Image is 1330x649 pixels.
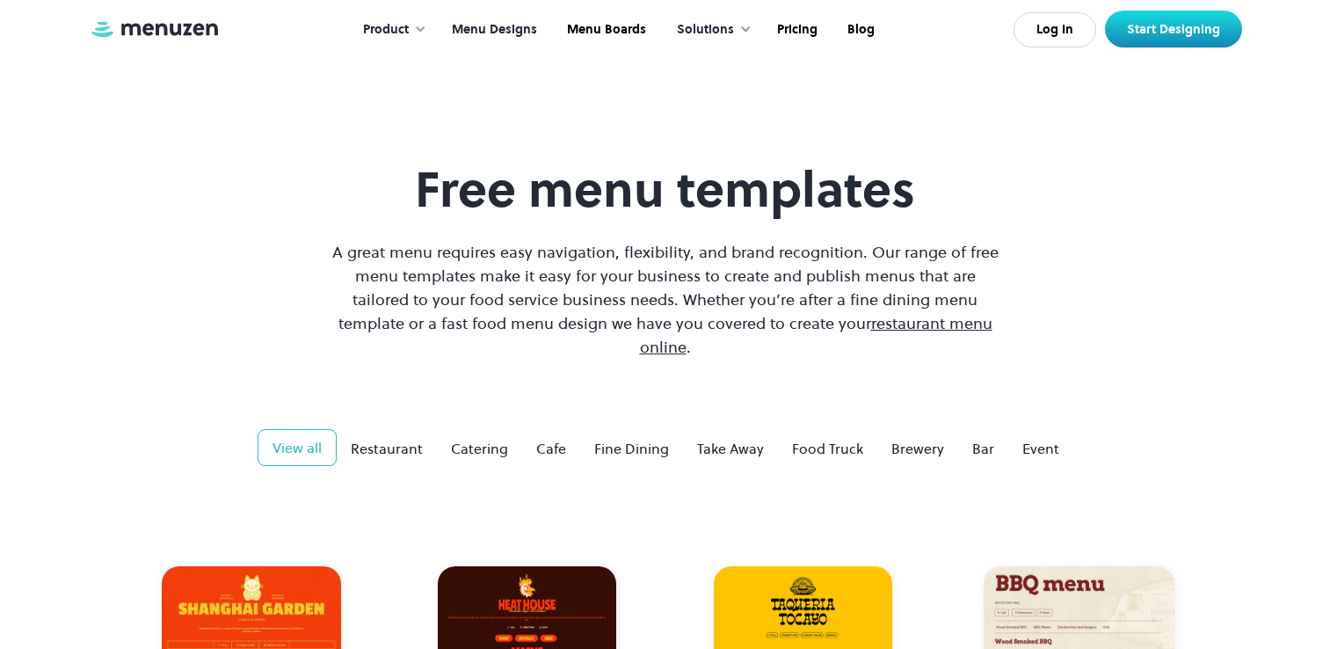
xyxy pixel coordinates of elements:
[831,3,888,57] a: Blog
[345,3,435,57] div: Product
[760,3,831,57] a: Pricing
[536,438,566,459] div: Cafe
[697,438,764,459] div: Take Away
[972,438,994,459] div: Bar
[273,437,322,458] div: View all
[1014,12,1096,47] a: Log In
[328,160,1003,219] h1: Free menu templates
[363,20,409,40] div: Product
[677,20,734,40] div: Solutions
[1105,11,1242,47] a: Start Designing
[328,240,1003,359] p: A great menu requires easy navigation, flexibility, and brand recognition. Our range of free menu...
[550,3,659,57] a: Menu Boards
[435,3,550,57] a: Menu Designs
[451,438,508,459] div: Catering
[891,438,944,459] div: Brewery
[351,438,423,459] div: Restaurant
[1022,438,1059,459] div: Event
[659,3,760,57] div: Solutions
[792,438,863,459] div: Food Truck
[594,438,669,459] div: Fine Dining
